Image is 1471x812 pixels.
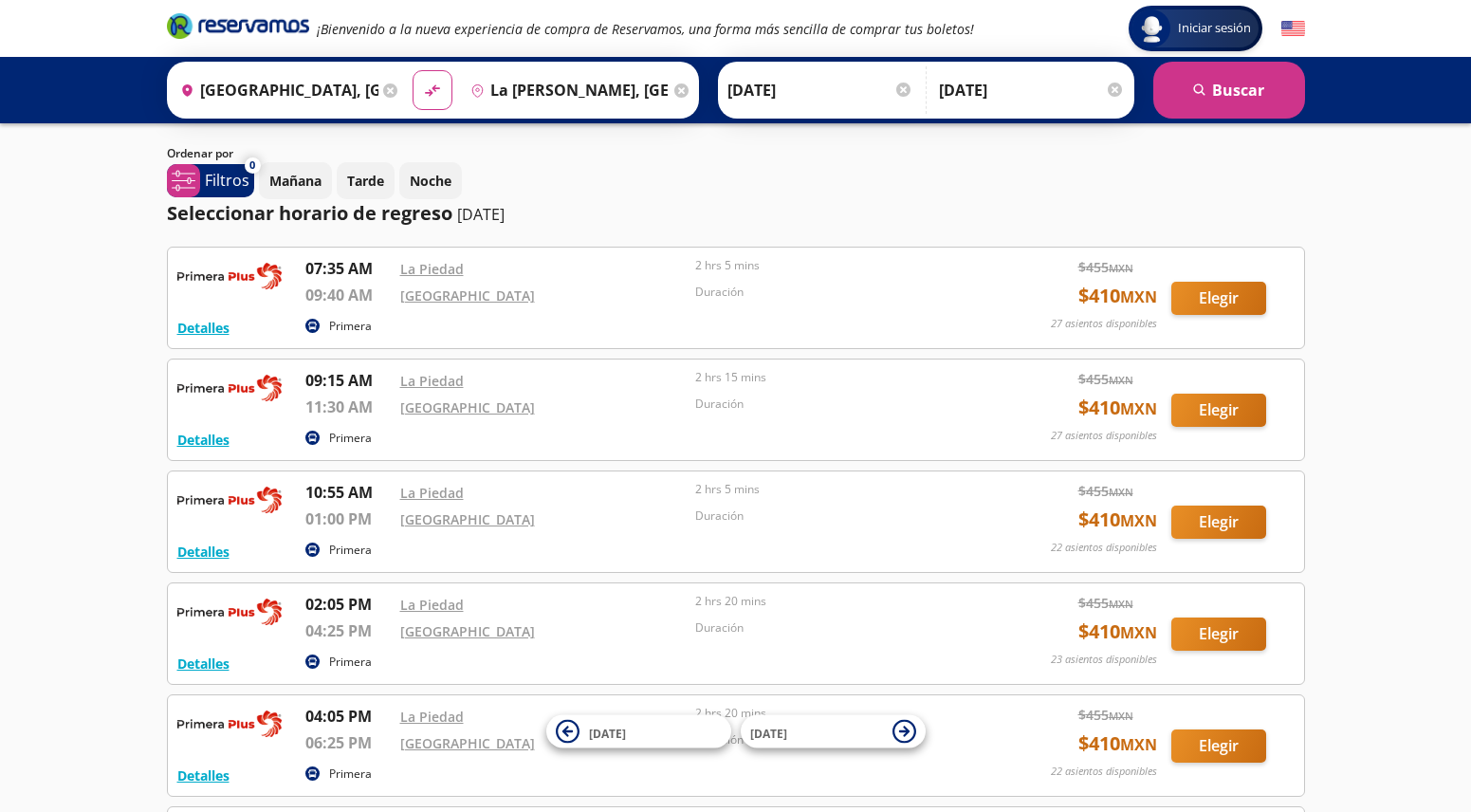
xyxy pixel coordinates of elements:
[1051,540,1157,556] p: 22 asientos disponibles
[400,734,535,752] a: [GEOGRAPHIC_DATA]
[400,372,464,390] a: La Piedad
[589,725,626,741] span: [DATE]
[173,66,379,114] input: Buscar Origen
[1078,257,1133,277] span: $ 455
[177,542,230,562] button: Detalles
[546,715,731,748] button: [DATE]
[727,66,913,114] input: Elegir Fecha
[305,507,391,530] p: 01:00 PM
[205,169,249,192] p: Filtros
[177,593,282,631] img: RESERVAMOS
[1109,597,1133,611] small: MXN
[695,481,982,498] p: 2 hrs 5 mins
[1171,729,1266,763] button: Elegir
[305,593,391,616] p: 02:05 PM
[269,171,322,191] p: Mañana
[695,284,982,301] p: Duración
[249,157,255,174] span: 0
[177,481,282,519] img: RESERVAMOS
[305,619,391,642] p: 04:25 PM
[463,66,670,114] input: Buscar Destino
[1078,506,1157,534] span: $ 410
[305,284,391,306] p: 09:40 AM
[1109,373,1133,387] small: MXN
[1153,62,1305,119] button: Buscar
[1078,369,1133,389] span: $ 455
[457,203,505,226] p: [DATE]
[305,396,391,418] p: 11:30 AM
[400,596,464,614] a: La Piedad
[329,318,372,335] p: Primera
[1078,729,1157,758] span: $ 410
[695,396,982,413] p: Duración
[1109,709,1133,723] small: MXN
[695,619,982,637] p: Duración
[1120,286,1157,307] small: MXN
[305,731,391,754] p: 06:25 PM
[400,286,535,304] a: [GEOGRAPHIC_DATA]
[177,318,230,338] button: Detalles
[305,257,391,280] p: 07:35 AM
[177,430,230,450] button: Detalles
[177,766,230,785] button: Detalles
[317,20,974,38] em: ¡Bienvenido a la nueva experiencia de compra de Reservamos, una forma más sencilla de comprar tus...
[329,654,372,671] p: Primera
[305,705,391,728] p: 04:05 PM
[1078,593,1133,613] span: $ 455
[305,369,391,392] p: 09:15 AM
[329,430,372,447] p: Primera
[400,510,535,528] a: [GEOGRAPHIC_DATA]
[167,199,452,228] p: Seleccionar horario de regreso
[410,171,451,191] p: Noche
[177,369,282,407] img: RESERVAMOS
[1120,622,1157,643] small: MXN
[337,162,395,199] button: Tarde
[177,654,230,674] button: Detalles
[1171,282,1266,315] button: Elegir
[177,705,282,743] img: RESERVAMOS
[1078,394,1157,422] span: $ 410
[1051,316,1157,332] p: 27 asientos disponibles
[695,369,982,386] p: 2 hrs 15 mins
[400,484,464,502] a: La Piedad
[400,260,464,278] a: La Piedad
[695,257,982,274] p: 2 hrs 5 mins
[1078,705,1133,725] span: $ 455
[1109,485,1133,499] small: MXN
[695,705,982,722] p: 2 hrs 20 mins
[750,725,787,741] span: [DATE]
[259,162,332,199] button: Mañana
[1078,618,1157,646] span: $ 410
[167,145,233,162] p: Ordenar por
[1120,398,1157,419] small: MXN
[167,164,254,197] button: 0Filtros
[177,257,282,295] img: RESERVAMOS
[347,171,384,191] p: Tarde
[939,66,1125,114] input: Opcional
[1051,764,1157,780] p: 22 asientos disponibles
[1120,734,1157,755] small: MXN
[399,162,462,199] button: Noche
[329,766,372,783] p: Primera
[1171,618,1266,651] button: Elegir
[695,507,982,525] p: Duración
[1078,282,1157,310] span: $ 410
[1109,261,1133,275] small: MXN
[400,398,535,416] a: [GEOGRAPHIC_DATA]
[1051,652,1157,668] p: 23 asientos disponibles
[400,708,464,726] a: La Piedad
[1120,510,1157,531] small: MXN
[1171,506,1266,539] button: Elegir
[741,715,926,748] button: [DATE]
[1170,19,1259,38] span: Iniciar sesión
[1281,17,1305,41] button: English
[1078,481,1133,501] span: $ 455
[167,11,309,46] a: Brand Logo
[305,481,391,504] p: 10:55 AM
[1171,394,1266,427] button: Elegir
[167,11,309,40] i: Brand Logo
[695,593,982,610] p: 2 hrs 20 mins
[1051,428,1157,444] p: 27 asientos disponibles
[400,622,535,640] a: [GEOGRAPHIC_DATA]
[329,542,372,559] p: Primera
